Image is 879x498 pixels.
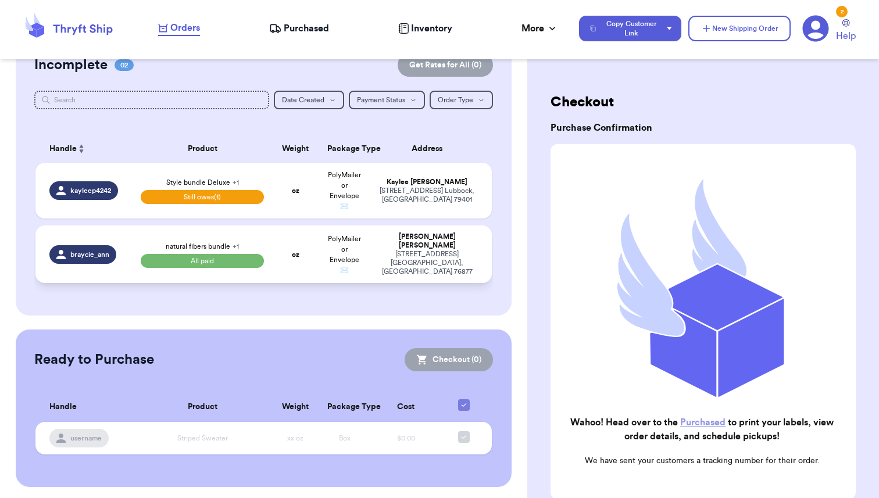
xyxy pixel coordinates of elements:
[680,418,726,427] a: Purchased
[70,250,109,259] span: braycie_ann
[141,254,264,268] span: All paid
[34,350,154,369] h2: Ready to Purchase
[411,22,452,35] span: Inventory
[560,455,844,467] p: We have sent your customers a tracking number for their order.
[282,96,324,103] span: Date Created
[369,392,443,422] th: Cost
[376,178,478,187] div: Kaylee [PERSON_NAME]
[271,392,320,422] th: Weight
[802,15,829,42] a: 2
[357,96,405,103] span: Payment Status
[836,19,856,43] a: Help
[141,190,264,204] span: Still owes (1)
[49,143,77,155] span: Handle
[328,171,361,210] span: PolyMailer or Envelope ✉️
[34,91,269,109] input: Search
[287,435,303,442] span: xx oz
[320,135,369,163] th: Package Type
[521,22,558,35] div: More
[177,435,228,442] span: Striped Sweater
[77,142,86,156] button: Sort ascending
[34,56,108,74] h2: Incomplete
[274,91,344,109] button: Date Created
[292,251,299,258] strong: oz
[70,186,111,195] span: kayleep4242
[166,179,239,186] span: Style bundle Deluxe
[233,179,239,186] span: + 1
[70,433,102,443] span: username
[836,29,856,43] span: Help
[551,121,856,135] h3: Purchase Confirmation
[551,93,856,112] h2: Checkout
[271,135,320,163] th: Weight
[376,250,478,276] div: [STREET_ADDRESS] [GEOGRAPHIC_DATA] , [GEOGRAPHIC_DATA] 76877
[560,415,844,443] h2: Wahoo! Head over to the to print your labels, view order details, and schedule pickups!
[349,91,425,109] button: Payment Status
[166,243,239,250] span: natural fibers bundle
[233,243,239,250] span: + 1
[269,22,329,35] a: Purchased
[170,21,200,35] span: Orders
[836,6,848,17] div: 2
[430,91,493,109] button: Order Type
[49,401,77,413] span: Handle
[115,59,134,71] span: 02
[688,16,791,41] button: New Shipping Order
[134,392,271,422] th: Product
[369,135,492,163] th: Address
[134,135,271,163] th: Product
[292,187,299,194] strong: oz
[438,96,473,103] span: Order Type
[328,235,361,274] span: PolyMailer or Envelope ✉️
[376,187,478,204] div: [STREET_ADDRESS] Lubbock , [GEOGRAPHIC_DATA] 79401
[398,22,452,35] a: Inventory
[158,21,200,36] a: Orders
[397,435,415,442] span: $0.00
[405,348,493,371] button: Checkout (0)
[376,232,478,250] div: [PERSON_NAME] [PERSON_NAME]
[579,16,681,41] button: Copy Customer Link
[320,392,369,422] th: Package Type
[284,22,329,35] span: Purchased
[398,53,493,77] button: Get Rates for All (0)
[339,435,351,442] span: Box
